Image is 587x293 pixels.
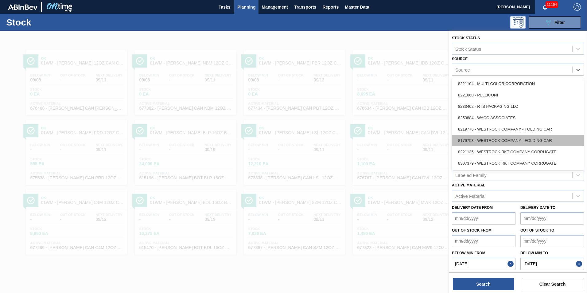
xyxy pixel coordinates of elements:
span: Filter [554,20,565,25]
img: Logout [573,3,581,11]
span: Master Data [345,3,369,11]
div: 8221135 - WESTROCK RKT COMPANY CORRUGATE [452,146,584,158]
label: Source [452,57,468,61]
div: Programming: no user selected [510,16,526,29]
div: Labeled Family [455,173,487,178]
div: 8233402 - RTS PACKAGING LLC [452,101,584,112]
div: Source [455,67,470,72]
span: Reports [322,3,339,11]
button: Close [507,258,515,270]
div: 8221060 - PELLICONI [452,89,584,101]
span: 11164 [546,1,558,8]
span: Tasks [218,3,231,11]
div: Active Material [455,193,485,199]
span: Management [262,3,288,11]
span: Transports [294,3,316,11]
div: 8176753 - WESTROCK COMPANY - FOLDING CAR [452,135,584,146]
label: Out of Stock from [452,228,492,232]
label: Below Min from [452,251,485,255]
input: mm/dd/yyyy [520,235,584,247]
label: Out of Stock to [520,228,554,232]
label: Destination [452,78,476,82]
button: Notifications [535,3,555,11]
input: mm/dd/yyyy [452,212,515,225]
div: 8253884 - WACO ASSOCIATES [452,112,584,123]
input: mm/dd/yyyy [520,258,584,270]
label: Active Material [452,183,485,187]
input: mm/dd/yyyy [520,212,584,225]
label: Below Min to [520,251,548,255]
div: 8221104 - MULTI-COLOR CORPORATION [452,78,584,89]
input: mm/dd/yyyy [452,258,515,270]
div: 8307379 - WESTROCK RKT COMPANY CORRUGATE [452,158,584,169]
button: Close [576,258,584,270]
h1: Stock [6,19,98,26]
div: 8219776 - WESTROCK COMPANY - FOLDING CAR [452,123,584,135]
label: Delivery Date from [452,205,493,210]
div: Stock Status [455,46,481,51]
label: Delivery Date to [520,205,555,210]
button: Filter [529,16,581,29]
label: Stock Status [452,36,480,40]
img: TNhmsLtSVTkK8tSr43FrP2fwEKptu5GPRR3wAAAABJRU5ErkJggg== [8,4,37,10]
input: mm/dd/yyyy [452,235,515,247]
span: Planning [237,3,255,11]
